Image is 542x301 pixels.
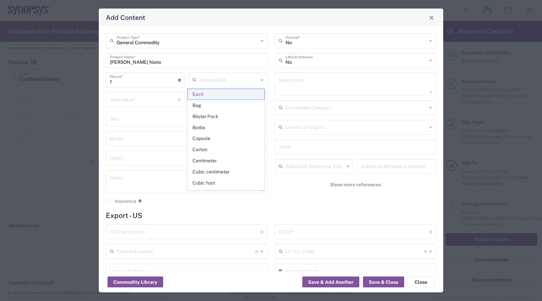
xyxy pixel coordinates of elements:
[188,167,264,177] span: Cubic centimeter
[188,111,264,122] span: Blister Pack
[188,133,264,144] span: Capsule
[330,182,381,188] span: Show more references
[408,277,434,288] button: Close
[108,277,163,288] button: Commodity Library
[188,100,264,111] span: Bag
[106,12,145,22] h4: Add Content
[188,178,264,188] span: Cubic foot
[302,277,359,288] button: Save & Add Another
[363,277,404,288] button: Save & Close
[106,198,136,204] label: Insurance
[188,189,264,199] span: Cubic meter
[188,89,264,100] span: Each
[188,156,264,166] span: Centimeter
[427,13,436,22] button: Close
[106,211,436,220] h4: Export - US
[188,122,264,133] span: Bottle
[188,144,264,155] span: Carton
